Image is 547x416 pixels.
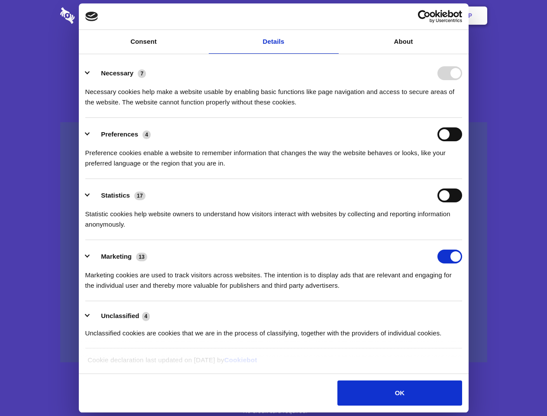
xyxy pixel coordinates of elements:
h1: Eliminate Slack Data Loss. [60,39,487,70]
img: logo-wordmark-white-trans-d4663122ce5f474addd5e946df7df03e33cb6a1c49d2221995e7729f52c070b2.svg [60,7,134,24]
a: Login [393,2,430,29]
label: Necessary [101,69,133,77]
a: Details [209,30,339,54]
button: Unclassified (4) [85,311,155,322]
div: Preference cookies enable a website to remember information that changes the way the website beha... [85,141,462,169]
label: Preferences [101,130,138,138]
h4: Auto-redaction of sensitive data, encrypted data sharing and self-destructing private chats. Shar... [60,79,487,107]
button: Marketing (13) [85,250,153,263]
span: 4 [142,312,150,321]
span: 17 [134,192,146,200]
div: Marketing cookies are used to track visitors across websites. The intention is to display ads tha... [85,263,462,291]
button: Preferences (4) [85,127,156,141]
div: Unclassified cookies are cookies that we are in the process of classifying, together with the pro... [85,322,462,338]
button: Necessary (7) [85,66,152,80]
a: Consent [79,30,209,54]
label: Marketing [101,253,132,260]
button: OK [337,380,462,406]
a: Usercentrics Cookiebot - opens in a new window [386,10,462,23]
span: 4 [142,130,151,139]
label: Statistics [101,192,130,199]
a: Contact [351,2,391,29]
div: Cookie declaration last updated on [DATE] by [81,355,466,372]
button: Statistics (17) [85,188,151,202]
div: Necessary cookies help make a website usable by enabling basic functions like page navigation and... [85,80,462,107]
a: Cookiebot [224,356,257,364]
a: About [339,30,469,54]
span: 13 [136,253,147,261]
img: logo [85,12,98,21]
a: Wistia video thumbnail [60,122,487,363]
a: Pricing [254,2,292,29]
span: 7 [138,69,146,78]
div: Statistic cookies help website owners to understand how visitors interact with websites by collec... [85,202,462,230]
